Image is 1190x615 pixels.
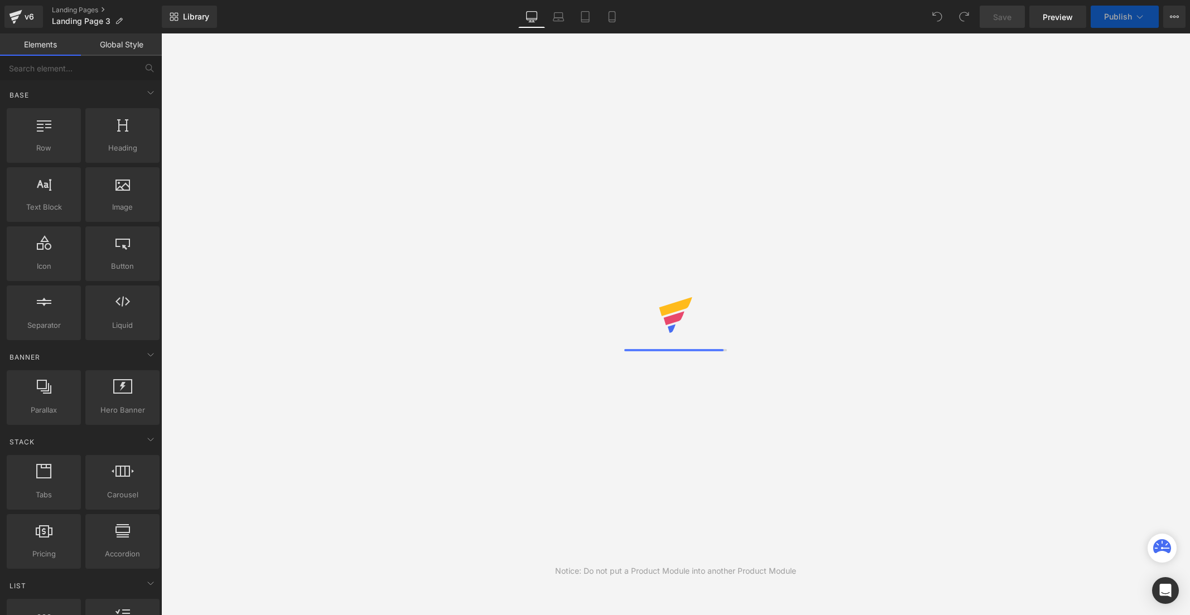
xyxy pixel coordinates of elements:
[89,489,156,501] span: Carousel
[89,548,156,560] span: Accordion
[8,352,41,362] span: Banner
[22,9,36,24] div: v6
[599,6,625,28] a: Mobile
[572,6,599,28] a: Tablet
[1104,12,1132,21] span: Publish
[1043,11,1073,23] span: Preview
[89,201,156,213] span: Image
[953,6,975,28] button: Redo
[89,404,156,416] span: Hero Banner
[52,6,162,14] a: Landing Pages
[518,6,545,28] a: Desktop
[162,6,217,28] a: New Library
[10,201,78,213] span: Text Block
[89,142,156,154] span: Heading
[8,580,27,591] span: List
[10,260,78,272] span: Icon
[183,12,209,22] span: Library
[555,565,796,577] div: Notice: Do not put a Product Module into another Product Module
[10,548,78,560] span: Pricing
[10,489,78,501] span: Tabs
[10,404,78,416] span: Parallax
[10,142,78,154] span: Row
[4,6,43,28] a: v6
[10,319,78,331] span: Separator
[8,90,30,100] span: Base
[545,6,572,28] a: Laptop
[1029,6,1086,28] a: Preview
[89,319,156,331] span: Liquid
[8,437,36,447] span: Stack
[1091,6,1159,28] button: Publish
[81,33,162,56] a: Global Style
[993,11,1011,23] span: Save
[1163,6,1186,28] button: More
[1152,577,1179,604] div: Open Intercom Messenger
[926,6,948,28] button: Undo
[52,17,110,26] span: Landing Page 3
[89,260,156,272] span: Button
